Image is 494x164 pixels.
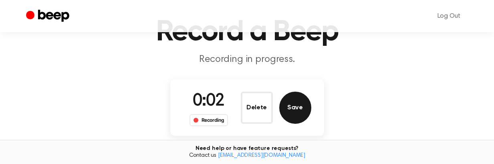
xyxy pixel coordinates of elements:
[26,8,71,24] a: Beep
[193,93,225,110] span: 0:02
[218,153,305,158] a: [EMAIL_ADDRESS][DOMAIN_NAME]
[241,92,273,124] button: Delete Audio Record
[5,152,489,160] span: Contact us
[279,92,311,124] button: Save Audio Record
[429,6,468,26] a: Log Out
[42,18,452,47] h1: Record a Beep
[190,114,228,126] div: Recording
[93,53,401,66] p: Recording in progress.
